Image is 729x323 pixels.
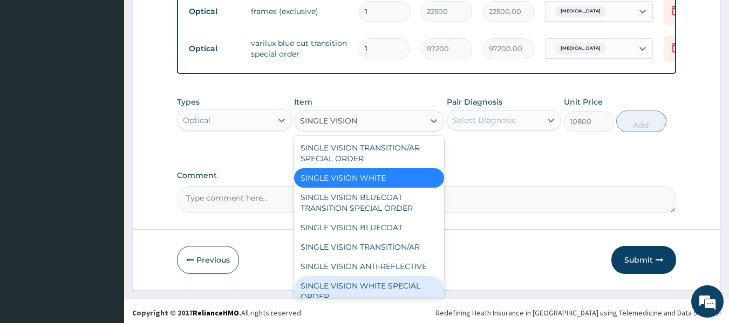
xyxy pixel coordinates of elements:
div: SINGLE VISION WHITE [294,168,444,188]
a: RelianceHMO [193,308,239,318]
div: SINGLE VISION BLUECOAT [294,218,444,237]
div: Chat with us now [56,60,181,74]
button: Add [616,111,666,132]
span: We're online! [63,94,149,203]
label: Comment [177,171,677,180]
div: Redefining Heath Insurance in [GEOGRAPHIC_DATA] using Telemedicine and Data Science! [435,307,721,318]
span: [MEDICAL_DATA] [555,6,606,17]
div: SINGLE VISION ANTI-REFLECTIVE [294,257,444,276]
img: d_794563401_company_1708531726252_794563401 [20,54,44,81]
label: Unit Price [564,97,603,107]
td: varilux blue cut transition special order [246,32,353,65]
span: [MEDICAL_DATA] [555,43,606,54]
div: Select Diagnosis [453,115,516,126]
textarea: Type your message and hit 'Enter' [5,211,206,249]
label: Types [177,98,200,107]
div: Optical [183,115,210,126]
div: Minimize live chat window [177,5,203,31]
td: frames (exclusive) [246,1,353,22]
button: Submit [611,246,676,274]
div: SINGLE VISION TRANSITION/AR [294,237,444,257]
strong: Copyright © 2017 . [132,308,241,318]
label: Item [294,97,312,107]
button: Previous [177,246,239,274]
td: Optical [183,39,246,59]
td: Optical [183,2,246,22]
div: SINGLE VISION WHITE SPECIAL ORDER [294,276,444,306]
label: Pair Diagnosis [447,97,502,107]
div: SINGLE VISION TRANSITION/AR SPECIAL ORDER [294,138,444,168]
div: SINGLE VISION BLUECOAT TRANSITION SPECIAL ORDER [294,188,444,218]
